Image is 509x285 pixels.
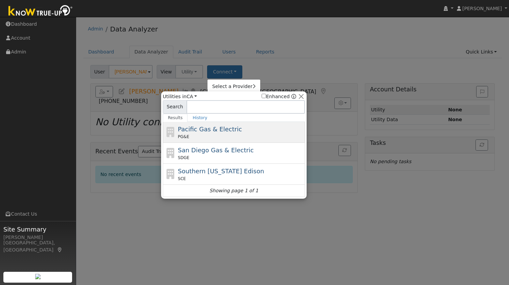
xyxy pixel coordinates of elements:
[209,187,258,194] i: Showing page 1 of 1
[262,94,266,98] input: Enhanced
[262,93,296,100] span: Show enhanced providers
[187,114,212,122] a: History
[163,114,188,122] a: Results
[262,93,290,100] label: Enhanced
[3,234,72,241] div: [PERSON_NAME]
[178,134,189,140] span: PG&E
[178,155,190,161] span: SDGE
[178,147,254,154] span: San Diego Gas & Electric
[462,6,502,11] span: [PERSON_NAME]
[163,93,197,100] span: Utilities in
[186,94,197,99] a: CA
[3,239,72,254] div: [GEOGRAPHIC_DATA], [GEOGRAPHIC_DATA]
[5,4,76,19] img: Know True-Up
[291,94,296,99] a: Enhanced Providers
[163,100,187,114] span: Search
[178,168,264,175] span: Southern [US_STATE] Edison
[57,247,63,253] a: Map
[207,82,260,91] a: Select a Provider
[178,126,242,133] span: Pacific Gas & Electric
[3,225,72,234] span: Site Summary
[35,274,41,279] img: retrieve
[178,176,186,182] span: SCE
